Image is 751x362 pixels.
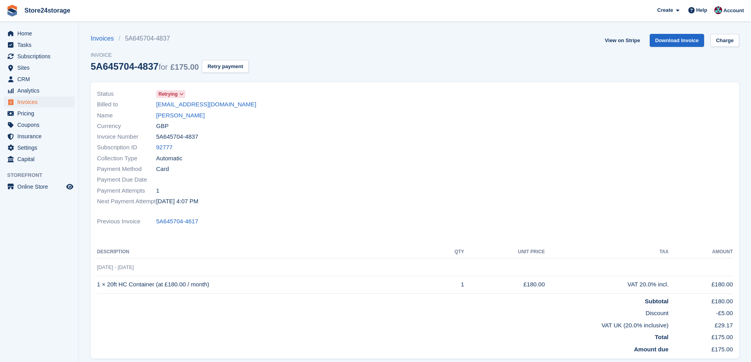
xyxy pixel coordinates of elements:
span: Subscriptions [17,51,65,62]
a: [EMAIL_ADDRESS][DOMAIN_NAME] [156,100,256,109]
a: menu [4,119,75,130]
span: Help [696,6,707,14]
td: £29.17 [669,318,733,330]
span: Invoice Number [97,132,156,141]
a: Charge [710,34,739,47]
a: menu [4,108,75,119]
a: Store24storage [21,4,74,17]
span: Pricing [17,108,65,119]
th: Tax [545,246,669,258]
span: Invoices [17,97,65,108]
span: Card [156,165,169,174]
a: menu [4,51,75,62]
td: £180.00 [669,276,733,293]
span: 5A645704-4837 [156,132,198,141]
span: Coupons [17,119,65,130]
a: menu [4,74,75,85]
th: Unit Price [464,246,545,258]
th: Amount [669,246,733,258]
a: 92777 [156,143,173,152]
span: Insurance [17,131,65,142]
th: QTY [435,246,464,258]
span: Name [97,111,156,120]
a: menu [4,97,75,108]
span: Analytics [17,85,65,96]
span: Payment Method [97,165,156,174]
span: Automatic [156,154,183,163]
a: Retrying [156,89,185,98]
span: £175.00 [170,63,199,71]
span: Online Store [17,181,65,192]
span: CRM [17,74,65,85]
a: View on Stripe [602,34,643,47]
a: menu [4,154,75,165]
a: menu [4,62,75,73]
a: menu [4,131,75,142]
td: 1 × 20ft HC Container (at £180.00 / month) [97,276,435,293]
a: 5A645704-4617 [156,217,198,226]
span: Payment Due Date [97,175,156,184]
span: Home [17,28,65,39]
strong: Amount due [634,346,669,353]
span: Create [657,6,673,14]
span: Previous Invoice [97,217,156,226]
a: menu [4,142,75,153]
td: -£5.00 [669,306,733,318]
span: Storefront [7,171,78,179]
span: GBP [156,122,169,131]
span: Status [97,89,156,98]
button: Retry payment [202,60,248,73]
span: Account [723,7,744,15]
span: Billed to [97,100,156,109]
span: 1 [156,186,159,195]
a: menu [4,181,75,192]
a: menu [4,85,75,96]
td: £175.00 [669,342,733,354]
td: £180.00 [464,276,545,293]
nav: breadcrumbs [91,34,249,43]
span: Next Payment Attempt [97,197,156,206]
span: Settings [17,142,65,153]
time: 2025-08-30 15:07:15 UTC [156,197,198,206]
div: 5A645704-4837 [91,61,199,72]
td: Discount [97,306,669,318]
a: menu [4,28,75,39]
img: stora-icon-8386f47178a22dfd0bd8f6a31ec36ba5ce8667c1dd55bd0f319d3a0aa187defe.svg [6,5,18,17]
a: [PERSON_NAME] [156,111,205,120]
span: Subscription ID [97,143,156,152]
td: VAT UK (20.0% inclusive) [97,318,669,330]
span: Sites [17,62,65,73]
span: Payment Attempts [97,186,156,195]
a: Invoices [91,34,119,43]
span: Tasks [17,39,65,50]
span: Collection Type [97,154,156,163]
span: Currency [97,122,156,131]
a: menu [4,39,75,50]
img: George [714,6,722,14]
td: 1 [435,276,464,293]
td: £175.00 [669,330,733,342]
div: VAT 20.0% incl. [545,280,669,289]
span: [DATE] - [DATE] [97,264,134,270]
span: Retrying [158,91,178,98]
a: Download Invoice [650,34,704,47]
span: Capital [17,154,65,165]
strong: Subtotal [645,298,669,304]
th: Description [97,246,435,258]
td: £180.00 [669,293,733,306]
a: Preview store [65,182,75,191]
span: Invoice [91,51,249,59]
span: for [158,63,168,71]
strong: Total [655,334,669,340]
